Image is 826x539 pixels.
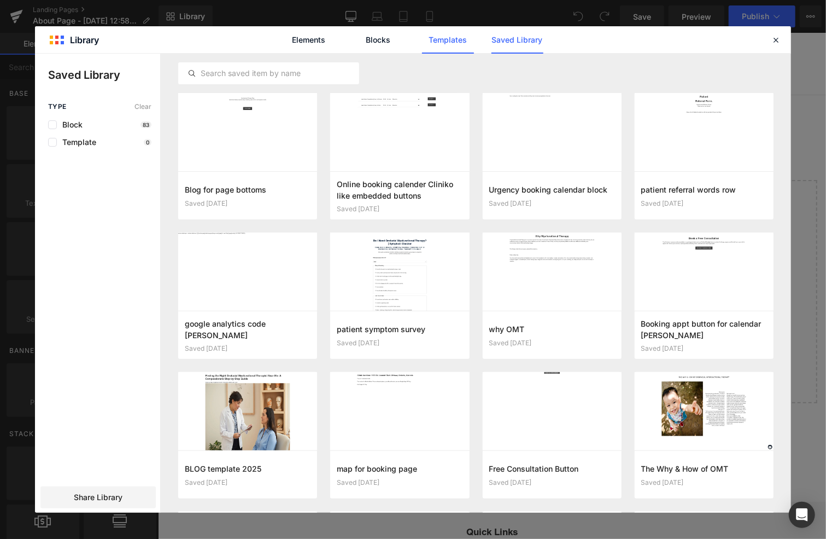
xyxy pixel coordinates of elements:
[422,26,474,54] a: Templates
[144,139,151,146] p: 0
[489,339,615,347] div: Saved [DATE]
[301,34,318,44] span: FAQ
[337,463,462,474] h3: map for booking page
[26,337,642,345] p: or Drag & Drop elements from left sidebar
[48,103,67,111] span: Type
[185,479,311,486] div: Saved [DATE]
[285,306,383,328] a: Explore Template
[641,463,767,474] h3: The Why & How of OMT
[295,31,323,47] a: FAQ
[298,15,377,31] button: Adult Symptoms
[57,120,83,129] span: Block
[216,31,293,47] a: Book Appointment
[222,34,288,44] span: Book Appointment
[337,339,462,347] div: Saved [DATE]
[30,8,167,54] img: Oral-Facial Advantage | Myofunctional Therapy
[425,31,452,47] a: Blog
[431,18,471,28] span: Contact Us
[491,26,543,54] a: Saved Library
[331,34,417,44] span: Specialist Referral Form
[337,323,462,335] h3: patient symptom survey
[185,345,311,352] div: Saved [DATE]
[353,26,405,54] a: Blocks
[134,103,151,111] span: Clear
[337,479,462,486] div: Saved [DATE]
[489,200,615,207] div: Saved [DATE]
[430,34,446,44] span: Blog
[179,67,359,80] input: Search saved item by name
[384,18,418,28] span: About Us
[489,463,615,474] h3: Free Consultation Button
[36,494,632,505] p: Quick Links
[191,15,296,31] button: Your Child's Symptoms
[789,502,815,528] div: Open Intercom Messenger
[425,15,477,31] a: Contact Us
[641,184,767,195] h3: patient referral words row
[185,318,311,340] h3: google analytics code [PERSON_NAME]
[379,15,423,31] a: About Us
[197,18,282,28] span: Your Child's Symptoms
[185,200,311,207] div: Saved [DATE]
[57,138,96,147] span: Template
[48,67,160,83] p: Saved Library
[185,463,311,474] h3: BLOG template 2025
[337,205,462,213] div: Saved [DATE]
[641,345,767,352] div: Saved [DATE]
[74,492,122,503] span: Share Library
[489,323,615,335] h3: why OMT
[283,26,335,54] a: Elements
[489,184,615,195] h3: Urgency booking calendar block
[140,121,151,128] p: 83
[325,31,423,47] a: Specialist Referral Form
[26,173,642,186] p: Start building your page
[303,18,363,28] span: Adult Symptoms
[641,479,767,486] div: Saved [DATE]
[489,479,615,486] div: Saved [DATE]
[337,178,462,201] h3: Online booking calender Cliniko like embedded buttons
[641,318,767,340] h3: Booking appt button for calendar [PERSON_NAME]
[641,200,767,207] div: Saved [DATE]
[185,184,311,195] h3: Blog for page bottoms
